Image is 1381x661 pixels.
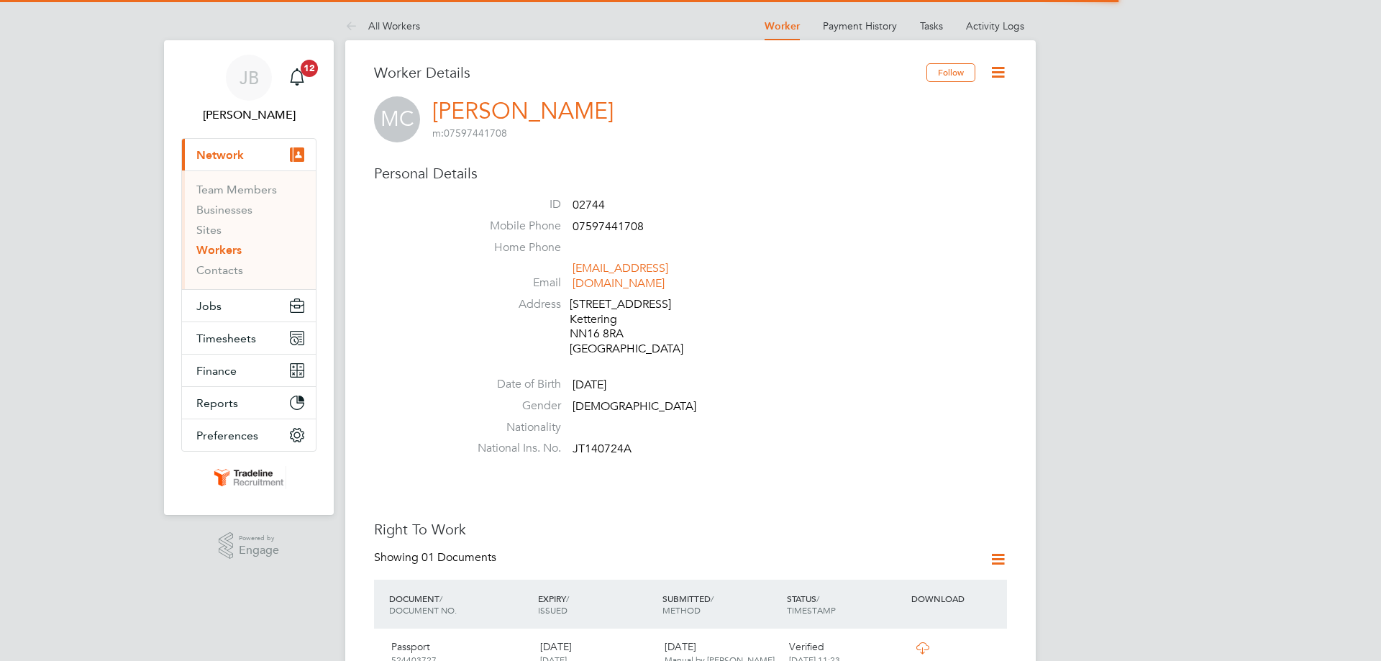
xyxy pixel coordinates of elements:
label: ID [460,197,561,212]
span: Powered by [239,532,279,544]
span: [DATE] [573,378,606,392]
h3: Right To Work [374,520,1007,539]
span: / [566,593,569,604]
span: TIMESTAMP [787,604,836,616]
a: Businesses [196,203,252,216]
a: Team Members [196,183,277,196]
div: DOWNLOAD [908,585,1007,611]
span: METHOD [662,604,701,616]
button: Preferences [182,419,316,451]
span: DOCUMENT NO. [389,604,457,616]
span: Jobs [196,299,222,313]
span: Verified [789,640,824,653]
label: Date of Birth [460,377,561,392]
span: 07597441708 [573,219,644,234]
a: Tasks [920,19,943,32]
a: Go to home page [181,466,316,489]
label: Home Phone [460,240,561,255]
nav: Main navigation [164,40,334,515]
a: Worker [765,20,800,32]
span: Timesheets [196,332,256,345]
span: JB [240,68,259,87]
div: Showing [374,550,499,565]
span: Network [196,148,244,162]
label: Nationality [460,420,561,435]
span: m: [432,127,444,140]
button: Reports [182,387,316,419]
span: Jake Blackwood [181,106,316,124]
label: Gender [460,398,561,414]
label: Address [460,297,561,312]
div: SUBMITTED [659,585,783,623]
span: Finance [196,364,237,378]
a: [EMAIL_ADDRESS][DOMAIN_NAME] [573,261,668,291]
div: Network [182,170,316,289]
span: 07597441708 [432,127,507,140]
a: JB[PERSON_NAME] [181,55,316,124]
a: Contacts [196,263,243,277]
span: 12 [301,60,318,77]
span: 02744 [573,198,605,212]
button: Finance [182,355,316,386]
label: Email [460,275,561,291]
div: [STREET_ADDRESS] Kettering NN16 8RA [GEOGRAPHIC_DATA] [570,297,706,357]
span: Engage [239,544,279,557]
a: Sites [196,223,222,237]
span: ISSUED [538,604,568,616]
button: Network [182,139,316,170]
img: tradelinerecruitment-logo-retina.png [211,466,286,489]
span: / [439,593,442,604]
label: National Ins. No. [460,441,561,456]
a: [PERSON_NAME] [432,97,614,125]
div: EXPIRY [534,585,659,623]
span: MC [374,96,420,142]
div: STATUS [783,585,908,623]
span: Preferences [196,429,258,442]
span: Reports [196,396,238,410]
span: / [711,593,714,604]
button: Jobs [182,290,316,322]
a: Activity Logs [966,19,1024,32]
span: 01 Documents [421,550,496,565]
a: Workers [196,243,242,257]
span: [DEMOGRAPHIC_DATA] [573,399,696,414]
h3: Worker Details [374,63,926,82]
a: Payment History [823,19,897,32]
span: / [816,593,819,604]
span: JT140724A [573,442,632,457]
h3: Personal Details [374,164,1007,183]
a: Powered byEngage [219,532,280,560]
button: Timesheets [182,322,316,354]
button: Follow [926,63,975,82]
label: Mobile Phone [460,219,561,234]
a: All Workers [345,19,420,32]
div: DOCUMENT [386,585,534,623]
a: 12 [283,55,311,101]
